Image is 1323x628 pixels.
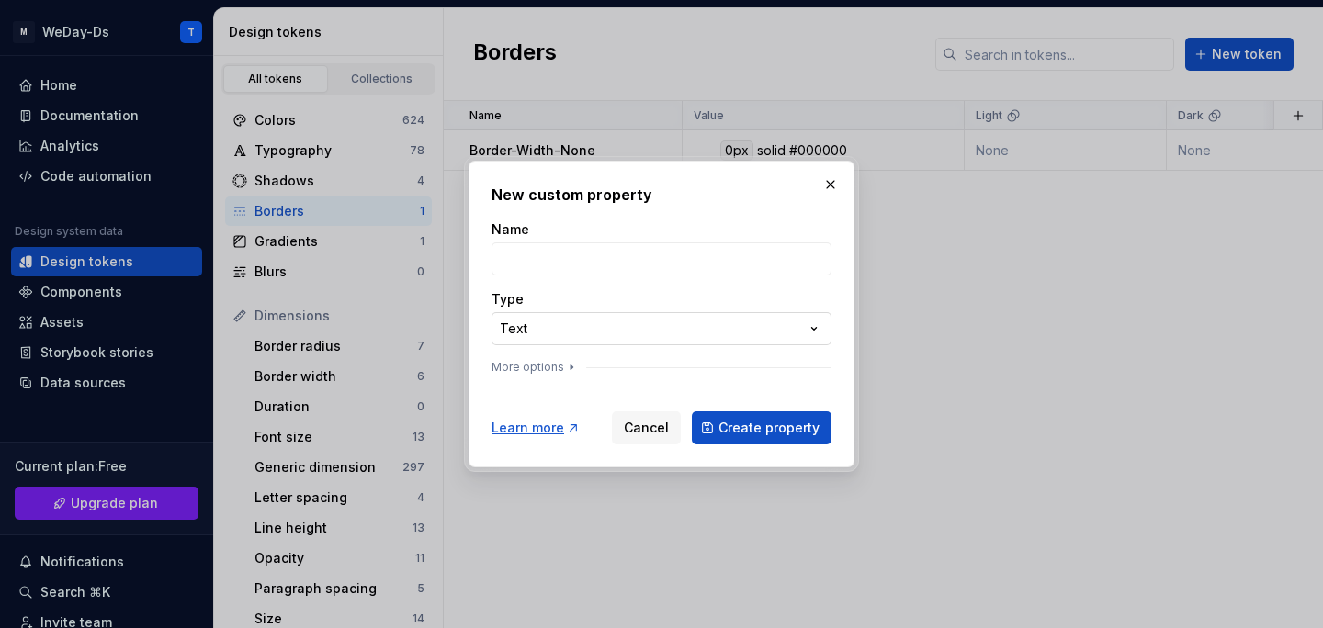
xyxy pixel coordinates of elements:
[718,419,820,437] span: Create property
[692,411,831,444] button: Create property
[492,419,581,437] a: Learn more
[612,411,681,444] button: Cancel
[624,419,669,437] span: Cancel
[492,360,579,375] button: More options
[492,290,524,308] label: Type
[492,184,831,206] h2: New custom property
[492,220,529,239] label: Name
